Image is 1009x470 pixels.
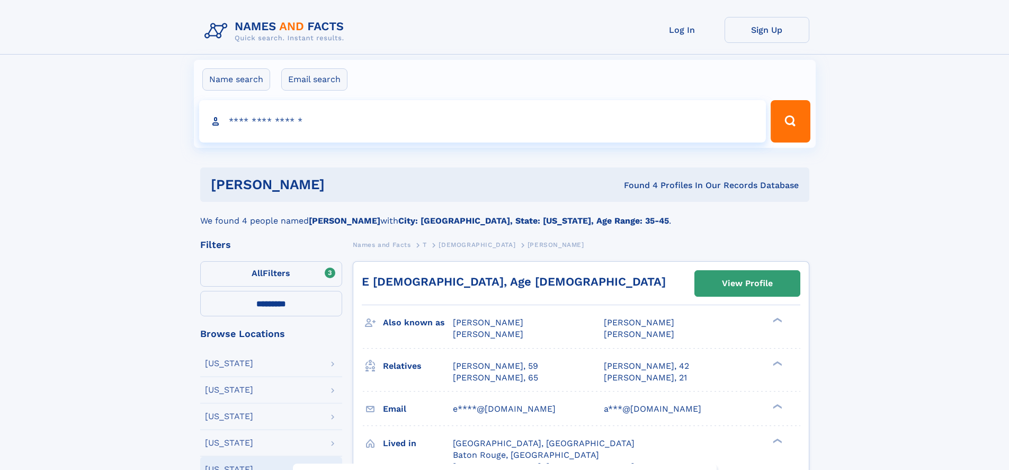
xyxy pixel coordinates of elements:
[423,238,427,251] a: T
[453,317,523,327] span: [PERSON_NAME]
[770,437,783,444] div: ❯
[604,329,674,339] span: [PERSON_NAME]
[202,68,270,91] label: Name search
[309,216,380,226] b: [PERSON_NAME]
[200,202,809,227] div: We found 4 people named with .
[604,317,674,327] span: [PERSON_NAME]
[200,261,342,287] label: Filters
[770,403,783,410] div: ❯
[453,438,635,448] span: [GEOGRAPHIC_DATA], [GEOGRAPHIC_DATA]
[205,439,253,447] div: [US_STATE]
[695,271,800,296] a: View Profile
[604,372,687,384] a: [PERSON_NAME], 21
[205,359,253,368] div: [US_STATE]
[439,238,515,251] a: [DEMOGRAPHIC_DATA]
[205,386,253,394] div: [US_STATE]
[423,241,427,249] span: T
[200,329,342,339] div: Browse Locations
[453,329,523,339] span: [PERSON_NAME]
[252,268,263,278] span: All
[383,400,453,418] h3: Email
[453,360,538,372] a: [PERSON_NAME], 59
[362,275,666,288] a: E [DEMOGRAPHIC_DATA], Age [DEMOGRAPHIC_DATA]
[205,412,253,421] div: [US_STATE]
[474,180,799,191] div: Found 4 Profiles In Our Records Database
[383,434,453,453] h3: Lived in
[770,360,783,367] div: ❯
[398,216,669,226] b: City: [GEOGRAPHIC_DATA], State: [US_STATE], Age Range: 35-45
[528,241,584,249] span: [PERSON_NAME]
[353,238,411,251] a: Names and Facts
[770,317,783,324] div: ❯
[771,100,810,143] button: Search Button
[640,17,725,43] a: Log In
[453,450,599,460] span: Baton Rouge, [GEOGRAPHIC_DATA]
[453,372,538,384] a: [PERSON_NAME], 65
[200,17,353,46] img: Logo Names and Facts
[281,68,347,91] label: Email search
[200,240,342,250] div: Filters
[722,271,773,296] div: View Profile
[725,17,809,43] a: Sign Up
[383,314,453,332] h3: Also known as
[604,360,689,372] a: [PERSON_NAME], 42
[199,100,766,143] input: search input
[383,357,453,375] h3: Relatives
[439,241,515,249] span: [DEMOGRAPHIC_DATA]
[604,404,701,414] span: a***@[DOMAIN_NAME]
[211,178,475,191] h1: [PERSON_NAME]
